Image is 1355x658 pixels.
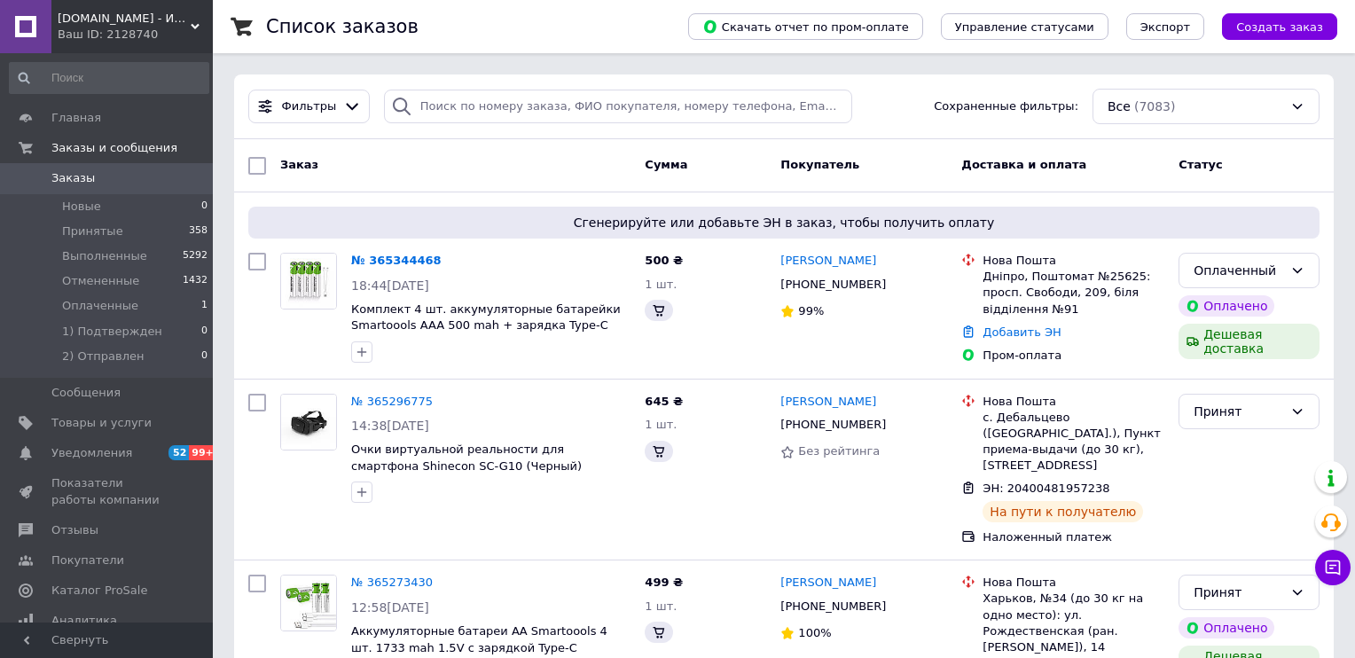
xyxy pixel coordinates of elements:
[351,576,433,589] a: № 365273430
[51,552,124,568] span: Покупатели
[51,613,117,629] span: Аналитика
[983,591,1164,655] div: Харьков, №34 (до 30 кг на одно место): ул. Рождественская (ран. [PERSON_NAME]), 14
[941,13,1108,40] button: Управление статусами
[983,253,1164,269] div: Нова Пошта
[983,325,1061,339] a: Добавить ЭН
[645,158,687,171] span: Сумма
[51,415,152,431] span: Товары и услуги
[645,254,683,267] span: 500 ₴
[58,11,191,27] span: Innovative.com.ua - Интернет-магазин
[1134,99,1176,114] span: (7083)
[189,223,208,239] span: 358
[1179,295,1274,317] div: Оплачено
[281,254,336,309] img: Фото товару
[1179,617,1274,638] div: Оплачено
[1126,13,1204,40] button: Экспорт
[280,253,337,309] a: Фото товару
[201,199,208,215] span: 0
[201,298,208,314] span: 1
[1204,20,1337,33] a: Создать заказ
[955,20,1094,34] span: Управление статусами
[280,575,337,631] a: Фото товару
[280,394,337,450] a: Фото товару
[645,395,683,408] span: 645 ₴
[282,98,337,115] span: Фильтры
[798,626,831,639] span: 100%
[58,27,213,43] div: Ваш ID: 2128740
[1222,13,1337,40] button: Создать заказ
[1140,20,1190,34] span: Экспорт
[51,170,95,186] span: Заказы
[351,395,433,408] a: № 365296775
[62,324,162,340] span: 1) Подтвержден
[777,595,889,618] div: [PHONE_NUMBER]
[780,158,859,171] span: Покупатель
[780,253,876,270] a: [PERSON_NAME]
[645,599,677,613] span: 1 шт.
[351,419,429,433] span: 14:38[DATE]
[62,298,138,314] span: Оплаченные
[798,444,880,458] span: Без рейтинга
[780,575,876,591] a: [PERSON_NAME]
[351,302,621,349] a: Комплект 4 шт. аккумуляторные батарейки Smartoools AAA 500 mah + зарядка Type-C (Зеленый)
[51,110,101,126] span: Главная
[183,273,208,289] span: 1432
[688,13,923,40] button: Скачать отчет по пром-оплате
[351,278,429,293] span: 18:44[DATE]
[189,445,218,460] span: 99+
[266,16,419,37] h1: Список заказов
[51,140,177,156] span: Заказы и сообщения
[983,575,1164,591] div: Нова Пошта
[983,269,1164,317] div: Дніпро, Поштомат №25625: просп. Свободи, 209, біля відділення №91
[183,248,208,264] span: 5292
[281,576,336,631] img: Фото товару
[645,278,677,291] span: 1 шт.
[351,443,582,473] a: Очки виртуальной реальности для смартфона Shinecon SC-G10 (Черный)
[51,583,147,599] span: Каталог ProSale
[62,273,139,289] span: Отмененные
[51,445,132,461] span: Уведомления
[62,349,144,364] span: 2) Отправлен
[1194,402,1283,421] div: Принят
[1179,158,1223,171] span: Статус
[51,522,98,538] span: Отзывы
[51,385,121,401] span: Сообщения
[645,418,677,431] span: 1 шт.
[934,98,1078,115] span: Сохраненные фильтры:
[961,158,1086,171] span: Доставка и оплата
[168,445,189,460] span: 52
[384,90,852,124] input: Поиск по номеру заказа, ФИО покупателя, номеру телефона, Email, номеру накладной
[645,576,683,589] span: 499 ₴
[798,304,824,317] span: 99%
[983,501,1143,522] div: На пути к получателю
[1236,20,1323,34] span: Создать заказ
[1179,324,1320,359] div: Дешевая доставка
[702,19,909,35] span: Скачать отчет по пром-оплате
[62,248,147,264] span: Выполненные
[62,199,101,215] span: Новые
[983,348,1164,364] div: Пром-оплата
[281,395,336,450] img: Фото товару
[1194,583,1283,602] div: Принят
[983,394,1164,410] div: Нова Пошта
[1194,261,1283,280] div: Оплаченный
[777,413,889,436] div: [PHONE_NUMBER]
[983,529,1164,545] div: Наложенный платеж
[777,273,889,296] div: [PHONE_NUMBER]
[9,62,209,94] input: Поиск
[62,223,123,239] span: Принятые
[983,482,1109,495] span: ЭН: 20400481957238
[1108,98,1131,115] span: Все
[280,158,318,171] span: Заказ
[983,410,1164,474] div: с. Дебальцево ([GEOGRAPHIC_DATA].), Пункт приема-выдачи (до 30 кг), [STREET_ADDRESS]
[255,214,1312,231] span: Сгенерируйте или добавьте ЭН в заказ, чтобы получить оплату
[201,324,208,340] span: 0
[351,600,429,615] span: 12:58[DATE]
[51,475,164,507] span: Показатели работы компании
[351,254,442,267] a: № 365344468
[201,349,208,364] span: 0
[1315,550,1351,585] button: Чат с покупателем
[780,394,876,411] a: [PERSON_NAME]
